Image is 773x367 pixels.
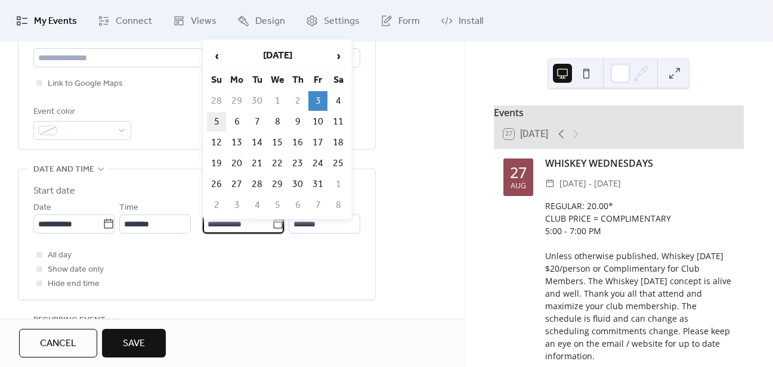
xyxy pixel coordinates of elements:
[494,105,744,120] div: Events
[268,112,287,132] td: 8
[102,329,166,357] button: Save
[34,14,77,29] span: My Events
[308,154,327,173] td: 24
[329,112,348,132] td: 11
[248,133,267,153] td: 14
[559,176,621,191] span: [DATE] - [DATE]
[372,5,429,37] a: Form
[288,70,307,90] th: Th
[227,195,246,215] td: 3
[308,91,327,111] td: 3
[207,133,226,153] td: 12
[288,133,307,153] td: 16
[227,112,246,132] td: 6
[459,14,483,29] span: Install
[33,313,106,328] span: Recurring event
[308,133,327,153] td: 17
[288,112,307,132] td: 9
[329,154,348,173] td: 25
[40,337,76,351] span: Cancel
[228,5,294,37] a: Design
[268,70,287,90] th: We
[268,154,287,173] td: 22
[207,112,226,132] td: 5
[268,175,287,194] td: 29
[208,44,225,68] span: ‹
[33,163,94,177] span: Date and time
[248,91,267,111] td: 30
[248,112,267,132] td: 7
[227,70,246,90] th: Mo
[268,195,287,215] td: 5
[164,5,225,37] a: Views
[248,70,267,90] th: Tu
[545,176,555,191] div: ​
[268,91,287,111] td: 1
[227,175,246,194] td: 27
[297,5,369,37] a: Settings
[19,329,97,357] button: Cancel
[248,195,267,215] td: 4
[207,154,226,173] td: 19
[329,195,348,215] td: 8
[48,277,100,291] span: Hide end time
[308,195,327,215] td: 7
[545,156,734,170] div: WHISKEY WEDNESDAYS
[123,337,145,351] span: Save
[207,195,226,215] td: 2
[288,195,307,215] td: 6
[33,201,51,215] span: Date
[329,70,348,90] th: Sa
[324,14,360,29] span: Settings
[432,5,492,37] a: Install
[511,182,526,190] div: Aug
[248,154,267,173] td: 21
[255,14,285,29] span: Design
[227,91,246,111] td: 29
[308,175,327,194] td: 31
[7,5,86,37] a: My Events
[191,14,217,29] span: Views
[329,175,348,194] td: 1
[207,70,226,90] th: Su
[510,165,527,180] div: 27
[48,77,123,91] span: Link to Google Maps
[89,5,161,37] a: Connect
[288,175,307,194] td: 30
[227,154,246,173] td: 20
[33,184,75,198] div: Start date
[288,154,307,173] td: 23
[48,263,104,277] span: Show date only
[119,201,138,215] span: Time
[329,91,348,111] td: 4
[227,43,327,69] th: [DATE]
[227,133,246,153] td: 13
[207,175,226,194] td: 26
[33,32,358,46] div: Location
[116,14,152,29] span: Connect
[48,248,72,263] span: All day
[268,133,287,153] td: 15
[308,70,327,90] th: Fr
[329,44,347,68] span: ›
[288,91,307,111] td: 2
[33,105,129,119] div: Event color
[308,112,327,132] td: 10
[248,175,267,194] td: 28
[207,91,226,111] td: 28
[329,133,348,153] td: 18
[398,14,420,29] span: Form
